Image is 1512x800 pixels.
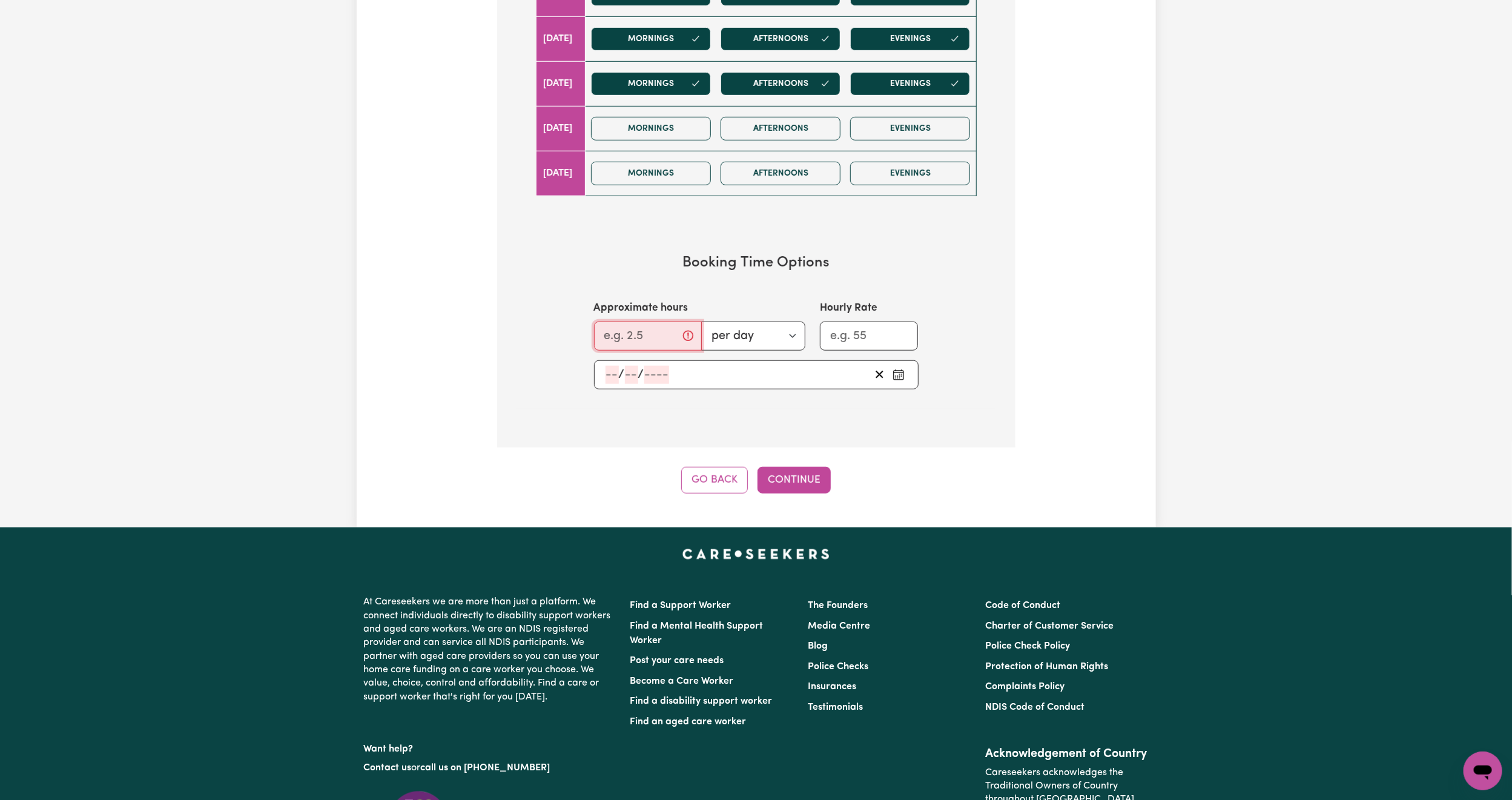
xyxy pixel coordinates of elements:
[721,27,840,51] button: Afternoons
[594,300,688,316] label: Approximate hours
[681,467,748,494] button: Go Back
[820,322,919,351] input: e.g. 55
[889,366,908,384] button: Pick an approximate start date
[421,763,550,773] a: call us on [PHONE_NUMBER]
[808,601,868,610] a: The Founders
[808,662,868,672] a: Police Checks
[870,366,889,384] button: Clear start date
[1464,752,1502,790] iframe: Button to launch messaging window, conversation in progress
[721,72,840,96] button: Afternoons
[594,322,702,351] input: e.g. 2.5
[591,162,711,185] button: Mornings
[721,117,840,140] button: Afternoons
[630,676,734,686] a: Become a Care Worker
[985,641,1070,651] a: Police Check Policy
[591,72,711,96] button: Mornings
[850,27,970,51] button: Evenings
[682,549,830,559] a: Careseekers home page
[630,717,747,727] a: Find an aged care worker
[820,300,877,316] label: Hourly Rate
[985,621,1114,631] a: Charter of Customer Service
[985,747,1148,761] h2: Acknowledgement of Country
[625,366,638,384] input: --
[758,467,831,494] button: Continue
[638,368,644,382] span: /
[619,368,625,382] span: /
[850,117,970,140] button: Evenings
[536,254,977,272] h3: Booking Time Options
[808,702,863,712] a: Testimonials
[606,366,619,384] input: --
[536,106,586,151] td: [DATE]
[850,162,970,185] button: Evenings
[721,162,840,185] button: Afternoons
[364,756,616,779] p: or
[536,61,586,106] td: [DATE]
[364,738,616,756] p: Want help?
[630,601,731,610] a: Find a Support Worker
[536,16,586,61] td: [DATE]
[985,702,1084,712] a: NDIS Code of Conduct
[364,763,412,773] a: Contact us
[808,682,856,692] a: Insurances
[630,656,724,666] a: Post your care needs
[985,682,1065,692] a: Complaints Policy
[630,696,773,706] a: Find a disability support worker
[591,27,711,51] button: Mornings
[591,117,711,140] button: Mornings
[985,662,1108,672] a: Protection of Human Rights
[808,621,870,631] a: Media Centre
[808,641,828,651] a: Blog
[536,151,586,196] td: [DATE]
[364,590,616,709] p: At Careseekers we are more than just a platform. We connect individuals directly to disability su...
[850,72,970,96] button: Evenings
[630,621,764,646] a: Find a Mental Health Support Worker
[644,366,669,384] input: ----
[985,601,1060,610] a: Code of Conduct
